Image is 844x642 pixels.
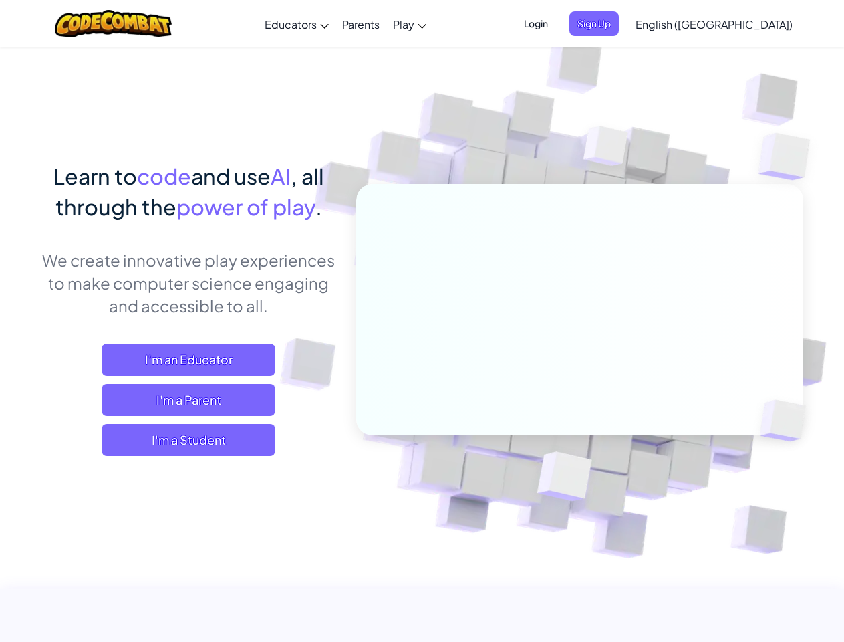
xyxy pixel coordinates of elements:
[258,6,335,42] a: Educators
[629,6,799,42] a: English ([GEOGRAPHIC_DATA])
[504,423,623,534] img: Overlap cubes
[102,424,275,456] button: I'm a Student
[265,17,317,31] span: Educators
[636,17,793,31] span: English ([GEOGRAPHIC_DATA])
[315,193,322,220] span: .
[176,193,315,220] span: power of play
[386,6,433,42] a: Play
[558,100,654,199] img: Overlap cubes
[393,17,414,31] span: Play
[516,11,556,36] button: Login
[41,249,336,317] p: We create innovative play experiences to make computer science engaging and accessible to all.
[335,6,386,42] a: Parents
[569,11,619,36] button: Sign Up
[737,372,837,469] img: Overlap cubes
[137,163,191,189] span: code
[191,163,271,189] span: and use
[271,163,291,189] span: AI
[55,10,172,37] img: CodeCombat logo
[102,384,275,416] a: I'm a Parent
[102,344,275,376] a: I'm an Educator
[53,163,137,189] span: Learn to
